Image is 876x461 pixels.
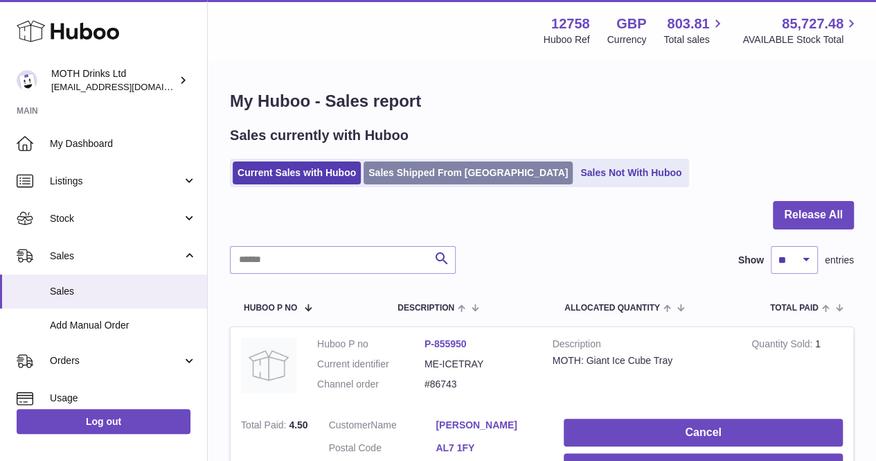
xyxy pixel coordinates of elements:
span: entries [825,254,854,267]
h2: Sales currently with Huboo [230,126,409,145]
span: Sales [50,285,197,298]
span: Add Manual Order [50,319,197,332]
div: MOTH Drinks Ltd [51,67,176,94]
dt: Channel order [317,378,424,391]
span: AVAILABLE Stock Total [742,33,859,46]
strong: GBP [616,15,646,33]
a: Sales Not With Huboo [575,162,686,184]
label: Show [738,254,764,267]
strong: 12758 [551,15,590,33]
span: Stock [50,212,182,225]
a: Sales Shipped From [GEOGRAPHIC_DATA] [364,162,573,184]
dt: Name [329,419,436,435]
dt: Current identifier [317,358,424,371]
div: MOTH: Giant Ice Cube Tray [553,354,731,367]
span: Sales [50,250,182,263]
strong: Quantity Sold [751,338,815,353]
span: 803.81 [667,15,709,33]
h1: My Huboo - Sales report [230,90,854,112]
a: 803.81 Total sales [663,15,725,46]
div: Currency [607,33,647,46]
dd: #86743 [424,378,532,391]
span: [EMAIL_ADDRESS][DOMAIN_NAME] [51,81,204,92]
button: Release All [773,201,854,229]
span: Usage [50,392,197,405]
div: Huboo Ref [544,33,590,46]
span: My Dashboard [50,137,197,150]
span: 85,727.48 [782,15,843,33]
dt: Huboo P no [317,338,424,351]
span: Orders [50,354,182,367]
span: Description [397,304,454,313]
span: ALLOCATED Quantity [564,304,660,313]
img: no-photo.jpg [241,338,296,393]
a: AL7 1FY [436,442,543,455]
dt: Postal Code [329,442,436,458]
strong: Description [553,338,731,354]
dd: ME-ICETRAY [424,358,532,371]
a: [PERSON_NAME] [436,419,543,432]
span: Total sales [663,33,725,46]
span: Total paid [770,304,819,313]
span: Listings [50,175,182,188]
a: 85,727.48 AVAILABLE Stock Total [742,15,859,46]
img: orders@mothdrinks.com [17,70,37,91]
span: Customer [329,419,371,430]
td: 1 [741,327,853,408]
a: Log out [17,409,190,434]
a: Current Sales with Huboo [233,162,361,184]
button: Cancel [564,419,843,447]
span: Huboo P no [244,304,297,313]
strong: Total Paid [241,419,289,434]
a: P-855950 [424,338,467,349]
span: 4.50 [289,419,307,430]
